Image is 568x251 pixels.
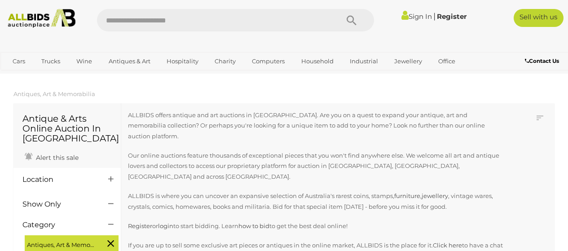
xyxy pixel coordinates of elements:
[433,11,436,21] span: |
[41,69,117,84] a: [GEOGRAPHIC_DATA]
[209,54,242,69] a: Charity
[161,54,204,69] a: Hospitality
[128,222,152,229] a: Register
[128,191,506,212] p: ALLBIDS is where you can uncover an expansive selection of Australia's rarest coins, stamps, , , ...
[158,222,173,229] a: login
[514,9,564,27] a: Sell with us
[34,154,79,162] span: Alert this sale
[22,150,81,163] a: Alert this sale
[35,54,66,69] a: Trucks
[128,110,506,141] p: ALLBIDS offers antique and art auctions in [GEOGRAPHIC_DATA]. Are you on a quest to expand your a...
[401,12,432,21] a: Sign In
[128,221,506,231] p: or to start bidding. Learn to get the best deal online!
[432,54,461,69] a: Office
[22,114,112,143] h1: Antique & Arts Online Auction In [GEOGRAPHIC_DATA]
[27,238,94,250] span: Antiques, Art & Memorabilia
[295,54,339,69] a: Household
[437,12,467,21] a: Register
[238,222,269,229] a: how to bid
[525,57,559,64] b: Contact Us
[4,9,79,28] img: Allbids.com.au
[394,192,420,199] a: furniture
[525,56,561,66] a: Contact Us
[422,192,448,199] a: jewellery
[246,54,291,69] a: Computers
[70,54,98,69] a: Wine
[22,200,95,208] h4: Show Only
[388,54,428,69] a: Jewellery
[13,90,95,97] a: Antiques, Art & Memorabilia
[344,54,384,69] a: Industrial
[329,9,374,31] button: Search
[22,176,95,184] h4: Location
[7,54,31,69] a: Cars
[433,242,462,249] a: Click here
[22,221,95,229] h4: Category
[7,69,37,84] a: Sports
[128,150,506,182] p: Our online auctions feature thousands of exceptional pieces that you won't find anywhere else. We...
[103,54,156,69] a: Antiques & Art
